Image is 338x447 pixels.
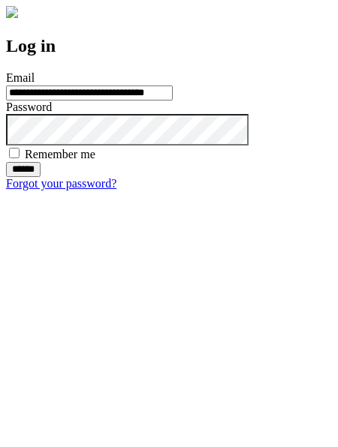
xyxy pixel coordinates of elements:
[25,148,95,160] label: Remember me
[6,6,18,18] img: logo-4e3dc11c47720685a147b03b5a06dd966a58ff35d612b21f08c02c0306f2b779.png
[6,100,52,113] label: Password
[6,71,35,84] label: Email
[6,36,332,56] h2: Log in
[6,177,116,190] a: Forgot your password?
